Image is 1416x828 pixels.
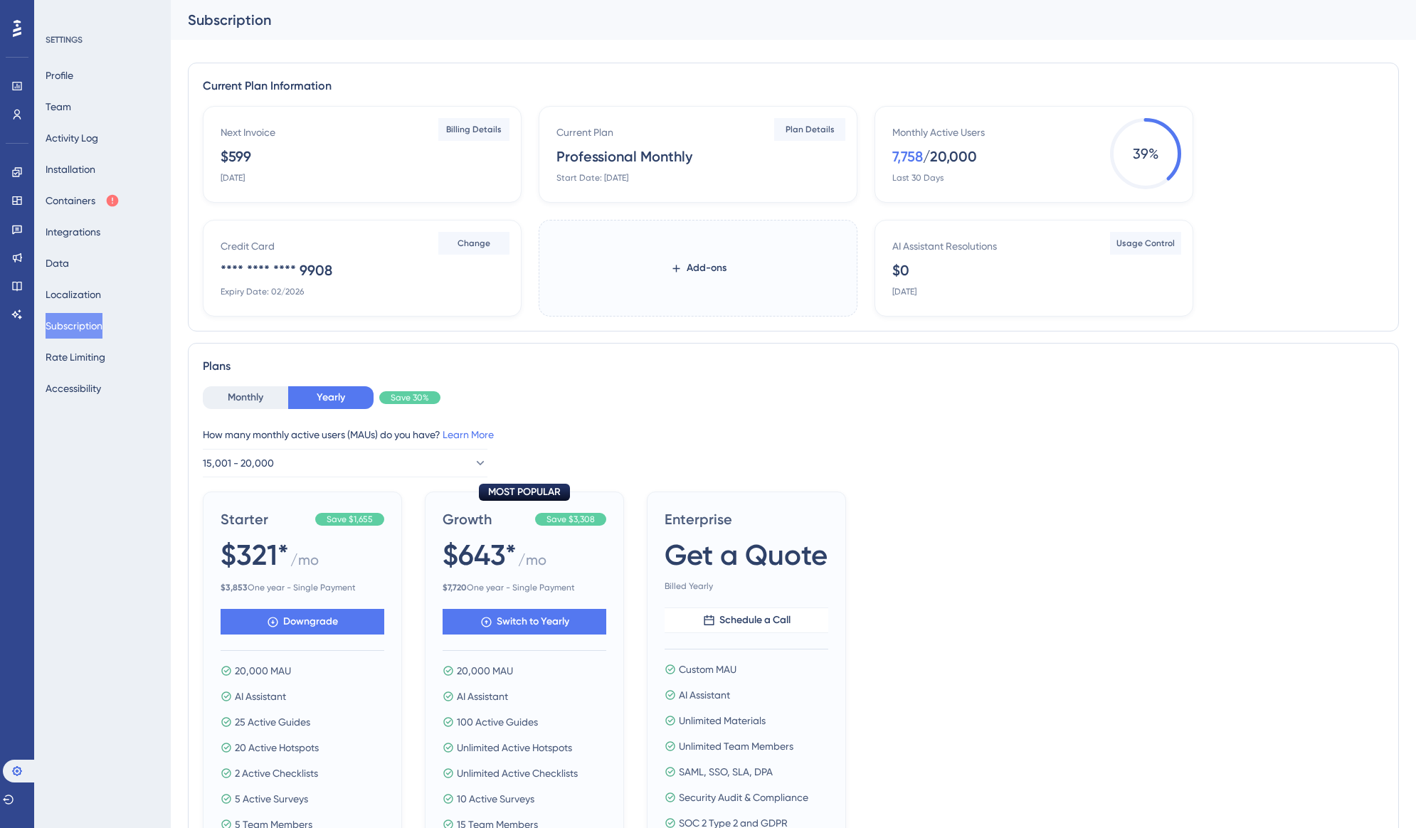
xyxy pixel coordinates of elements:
span: Plan Details [786,124,835,135]
iframe: UserGuiding AI Assistant Launcher [1356,772,1399,814]
div: How many monthly active users (MAUs) do you have? [203,426,1384,443]
button: Team [46,94,71,120]
span: Custom MAU [679,661,736,678]
div: Last 30 Days [892,172,944,184]
div: 7,758 [892,147,923,166]
button: Billing Details [438,118,509,141]
span: Unlimited Active Hotspots [457,739,572,756]
span: 39 % [1110,118,1181,189]
span: 25 Active Guides [235,713,310,731]
span: Get a Quote [665,535,828,575]
span: 2 Active Checklists [235,765,318,782]
button: 15,001 - 20,000 [203,449,487,477]
div: Monthly Active Users [892,124,985,141]
span: 15,001 - 20,000 [203,455,274,472]
button: Downgrade [221,609,384,635]
span: Billed Yearly [665,580,828,592]
span: Enterprise [665,509,828,529]
span: / mo [518,550,546,576]
span: Downgrade [283,613,338,630]
span: 20 Active Hotspots [235,739,319,756]
span: Unlimited Materials [679,712,766,729]
span: Switch to Yearly [497,613,569,630]
div: Expiry Date: 02/2026 [221,286,304,297]
div: Next Invoice [221,124,275,141]
span: Change [458,238,490,249]
div: $599 [221,147,251,166]
div: AI Assistant Resolutions [892,238,997,255]
span: Add-ons [687,260,727,277]
span: $643* [443,535,517,575]
button: Yearly [288,386,374,409]
div: $0 [892,260,909,280]
span: AI Assistant [679,686,730,704]
div: SETTINGS [46,34,161,46]
span: $321* [221,535,289,575]
span: 100 Active Guides [457,713,538,731]
button: Schedule a Call [665,607,828,633]
button: Monthly [203,386,288,409]
a: Learn More [443,429,494,440]
span: Billing Details [446,124,502,135]
div: Subscription [188,10,1363,30]
button: Plan Details [774,118,845,141]
button: Activity Log [46,125,98,151]
span: Usage Control [1116,238,1175,249]
span: Save $3,308 [546,514,595,525]
button: Change [438,232,509,255]
button: Usage Control [1110,232,1181,255]
span: Security Audit & Compliance [679,789,808,806]
button: Installation [46,156,95,182]
span: 20,000 MAU [457,662,513,679]
button: Integrations [46,219,100,245]
span: / mo [290,550,319,576]
span: Save $1,655 [327,514,373,525]
span: One year - Single Payment [221,582,384,593]
span: Unlimited Active Checklists [457,765,578,782]
span: SAML, SSO, SLA, DPA [679,763,773,780]
div: Current Plan Information [203,78,1384,95]
span: Starter [221,509,310,529]
span: AI Assistant [235,688,286,705]
span: One year - Single Payment [443,582,606,593]
div: Start Date: [DATE] [556,172,628,184]
button: Profile [46,63,73,88]
div: Professional Monthly [556,147,692,166]
span: Save 30% [391,392,429,403]
button: Accessibility [46,376,101,401]
span: 10 Active Surveys [457,790,534,807]
button: Data [46,250,69,276]
span: Schedule a Call [719,612,791,629]
div: Current Plan [556,124,613,141]
button: Rate Limiting [46,344,105,370]
button: Containers [46,188,120,213]
span: 20,000 MAU [235,662,291,679]
b: $ 3,853 [221,583,248,593]
div: / 20,000 [923,147,977,166]
b: $ 7,720 [443,583,467,593]
button: Subscription [46,313,102,339]
span: AI Assistant [457,688,508,705]
div: MOST POPULAR [479,484,570,501]
div: [DATE] [221,172,245,184]
div: Credit Card [221,238,275,255]
span: 5 Active Surveys [235,790,308,807]
span: Growth [443,509,529,529]
button: Localization [46,282,101,307]
button: Switch to Yearly [443,609,606,635]
span: Unlimited Team Members [679,738,793,755]
div: [DATE] [892,286,916,297]
div: Plans [203,358,1384,375]
button: Add-ons [670,255,727,281]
